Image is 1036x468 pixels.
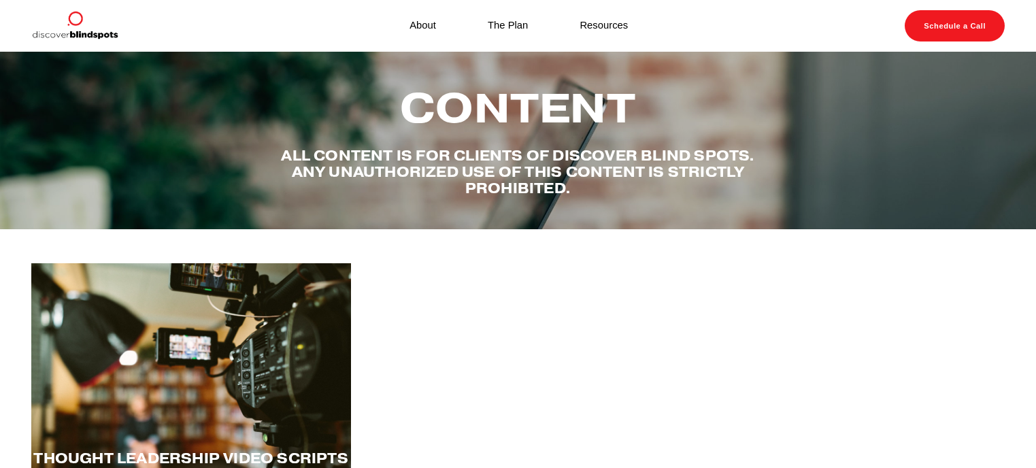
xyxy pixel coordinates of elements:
h4: All content is for Clients of Discover Blind spots. Any unauthorized use of this content is stric... [276,148,759,197]
img: Discover Blind Spots [31,10,118,41]
span: One word blogs [442,450,594,467]
a: Schedule a Call [905,10,1005,41]
a: The Plan [488,17,528,35]
h2: Content [276,86,759,130]
a: Resources [580,17,628,35]
span: Voice Overs [790,450,900,467]
span: Thought LEadership Video Scripts [33,450,348,467]
a: About [410,17,436,35]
